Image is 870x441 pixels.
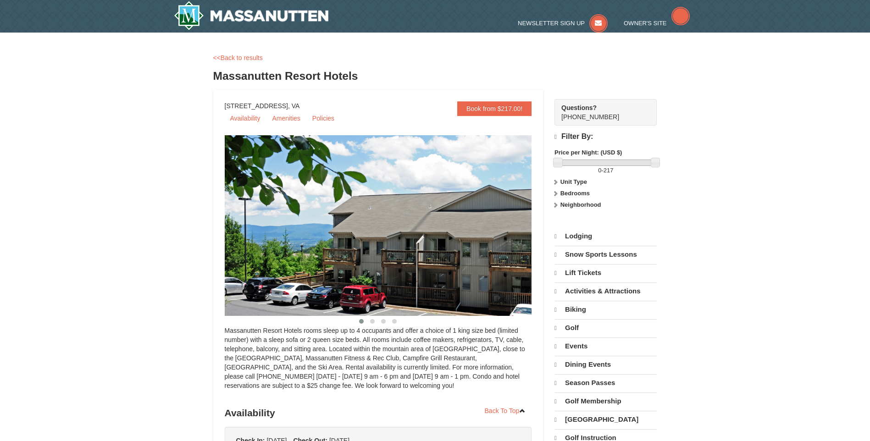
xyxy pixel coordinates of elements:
span: Newsletter Sign Up [518,20,585,27]
a: Massanutten Resort [174,1,329,30]
a: Back To Top [479,404,532,418]
img: Massanutten Resort Logo [174,1,329,30]
span: 0 [598,167,601,174]
a: Season Passes [554,374,657,391]
a: Lodging [554,228,657,245]
a: Lift Tickets [554,264,657,281]
strong: Price per Night: (USD $) [554,149,622,156]
img: 19219026-1-e3b4ac8e.jpg [225,135,555,316]
a: Golf [554,319,657,336]
span: 217 [604,167,614,174]
strong: Neighborhood [560,201,601,208]
a: Availability [225,111,266,125]
label: - [554,166,657,175]
a: Activities & Attractions [554,282,657,300]
a: Book from $217.00! [457,101,532,116]
a: Events [554,337,657,355]
strong: Questions? [561,104,597,111]
a: Newsletter Sign Up [518,20,608,27]
a: Snow Sports Lessons [554,246,657,263]
div: Massanutten Resort Hotels rooms sleep up to 4 occupants and offer a choice of 1 king size bed (li... [225,326,532,399]
a: Biking [554,301,657,318]
a: Policies [307,111,340,125]
h3: Massanutten Resort Hotels [213,67,657,85]
h4: Filter By: [554,132,657,141]
a: Golf Membership [554,392,657,410]
strong: Bedrooms [560,190,590,197]
a: <<Back to results [213,54,263,61]
a: Amenities [266,111,305,125]
h3: Availability [225,404,532,422]
span: Owner's Site [624,20,667,27]
strong: Unit Type [560,178,587,185]
a: Dining Events [554,356,657,373]
a: Owner's Site [624,20,690,27]
a: [GEOGRAPHIC_DATA] [554,411,657,428]
span: [PHONE_NUMBER] [561,103,640,121]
